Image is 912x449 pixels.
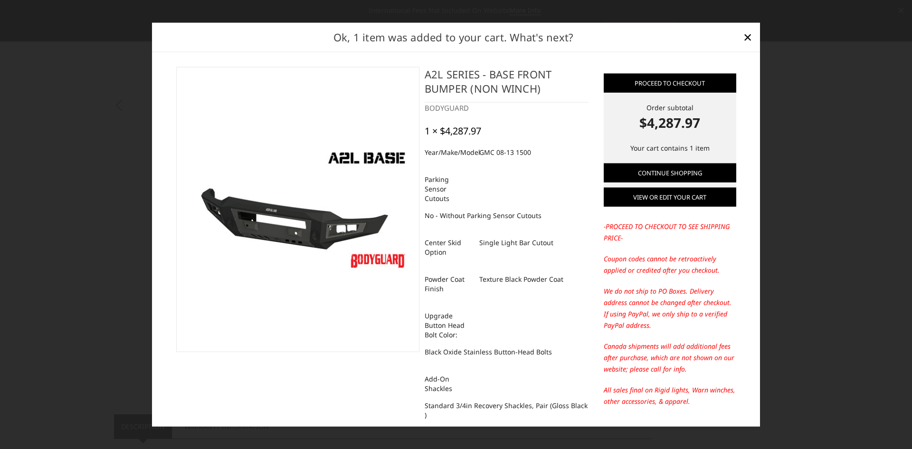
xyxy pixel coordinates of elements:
[425,103,589,114] div: BODYGUARD
[604,253,736,276] p: Coupon codes cannot be retroactively applied or credited after you checkout.
[604,341,736,375] p: Canada shipments will add additional fees after purchase, which are not shown on our website; ple...
[425,125,481,136] div: 1 × $4,287.97
[425,370,472,397] dt: Add-On Shackles
[604,163,736,182] a: Continue Shopping
[425,207,541,224] dd: No - Without Parking Sensor Cutouts
[604,188,736,207] a: View or edit your cart
[425,171,472,207] dt: Parking Sensor Cutouts
[604,384,736,407] p: All sales final on Rigid lights, Warn winches, other accessories, & apparel.
[425,397,589,423] dd: Standard 3/4in Recovery Shackles, Pair (Gloss Black )
[479,234,553,251] dd: Single Light Bar Cutout
[425,234,472,260] dt: Center Skid Option
[604,286,736,331] p: We do not ship to PO Boxes. Delivery address cannot be changed after checkout. If using PayPal, w...
[604,74,736,93] a: Proceed to checkout
[604,221,736,244] p: -PROCEED TO CHECKOUT TO SEE SHIPPING PRICE-
[425,307,472,343] dt: Upgrade Button Head Bolt Color:
[425,343,552,360] dd: Black Oxide Stainless Button-Head Bolts
[743,27,752,47] span: ×
[425,67,589,103] h4: A2L Series - Base Front Bumper (Non Winch)
[479,143,531,161] dd: GMC 08-13 1500
[604,143,736,154] p: Your cart contains 1 item
[425,270,472,297] dt: Powder Coat Finish
[181,144,414,275] img: A2L Series - Base Front Bumper (Non Winch)
[167,29,740,45] h2: Ok, 1 item was added to your cart. What's next?
[604,103,736,133] div: Order subtotal
[740,29,755,45] a: Close
[604,113,736,133] strong: $4,287.97
[479,270,563,287] dd: Texture Black Powder Coat
[425,143,472,161] dt: Year/Make/Model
